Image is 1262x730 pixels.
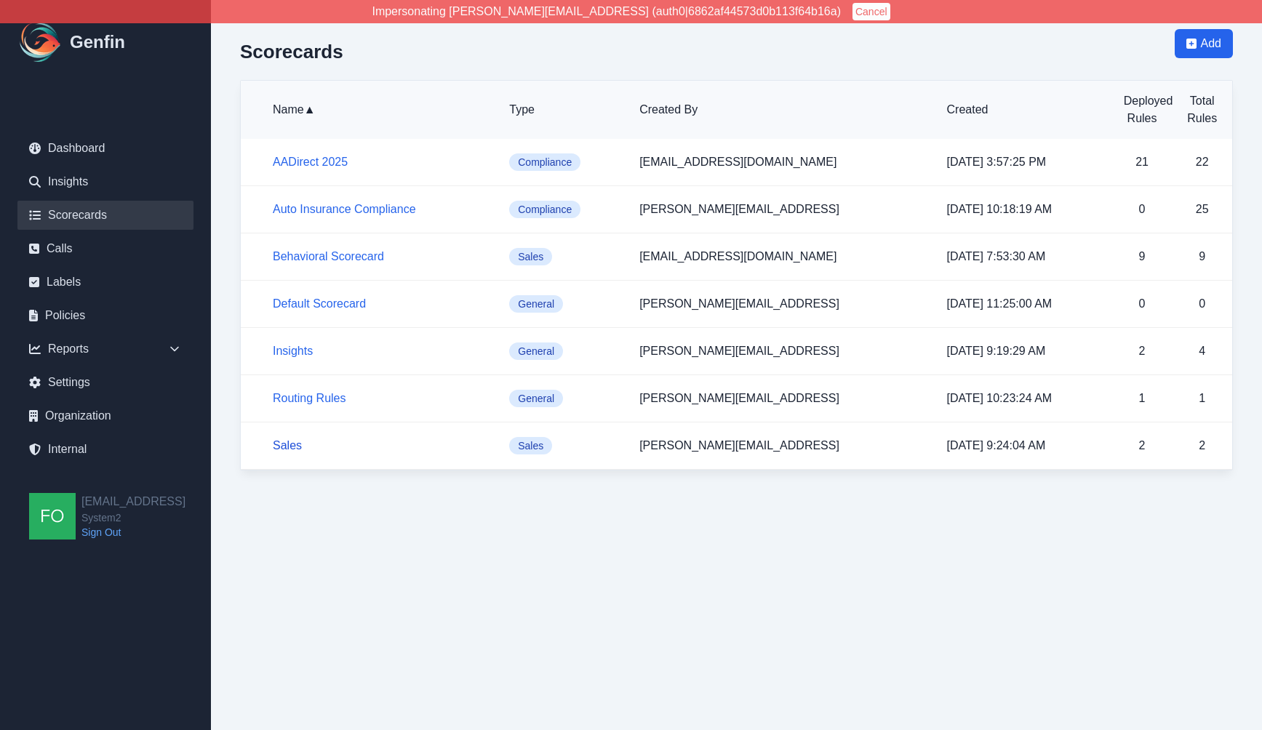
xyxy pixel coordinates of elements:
[1124,390,1161,407] p: 1
[17,435,193,464] a: Internal
[1172,81,1232,139] th: Total Rules
[1124,153,1161,171] p: 21
[70,31,125,54] h1: Genfin
[509,153,580,171] span: Compliance
[639,201,923,218] p: [PERSON_NAME][EMAIL_ADDRESS]
[639,390,923,407] p: [PERSON_NAME][EMAIL_ADDRESS]
[1124,437,1161,454] p: 2
[273,392,346,404] a: Routing Rules
[1183,153,1221,171] p: 22
[639,342,923,360] p: [PERSON_NAME][EMAIL_ADDRESS]
[17,234,193,263] a: Calls
[17,167,193,196] a: Insights
[273,345,313,357] a: Insights
[273,439,302,452] a: Sales
[498,81,628,139] th: Type
[1183,295,1221,313] p: 0
[639,437,923,454] p: [PERSON_NAME][EMAIL_ADDRESS]
[1124,201,1161,218] p: 0
[17,201,193,230] a: Scorecards
[1124,342,1161,360] p: 2
[273,250,384,262] a: Behavioral Scorecard
[1124,295,1161,313] p: 0
[947,153,1101,171] p: [DATE] 3:57:25 PM
[509,437,552,454] span: Sales
[947,437,1101,454] p: [DATE] 9:24:04 AM
[17,401,193,430] a: Organization
[1183,437,1221,454] p: 2
[273,203,416,215] a: Auto Insurance Compliance
[639,295,923,313] p: [PERSON_NAME][EMAIL_ADDRESS]
[1112,81,1173,139] th: Deployed Rules
[273,297,366,310] a: Default Scorecard
[81,525,185,540] a: Sign Out
[639,248,923,265] p: [EMAIL_ADDRESS][DOMAIN_NAME]
[240,41,343,63] h2: Scorecards
[1124,248,1161,265] p: 9
[241,81,498,139] th: Name ▲
[1201,35,1221,52] span: Add
[17,334,193,364] div: Reports
[17,134,193,163] a: Dashboard
[935,81,1112,139] th: Created
[509,342,563,360] span: General
[947,295,1101,313] p: [DATE] 11:25:00 AM
[1183,248,1221,265] p: 9
[1183,201,1221,218] p: 25
[509,390,563,407] span: General
[947,342,1101,360] p: [DATE] 9:19:29 AM
[947,248,1101,265] p: [DATE] 7:53:30 AM
[947,390,1101,407] p: [DATE] 10:23:24 AM
[17,268,193,297] a: Labels
[509,295,563,313] span: General
[81,493,185,510] h2: [EMAIL_ADDRESS]
[273,156,348,168] a: AADirect 2025
[852,3,890,20] button: Cancel
[17,19,64,65] img: Logo
[81,510,185,525] span: System2
[17,301,193,330] a: Policies
[509,201,580,218] span: Compliance
[509,248,552,265] span: Sales
[1183,342,1221,360] p: 4
[639,153,923,171] p: [EMAIL_ADDRESS][DOMAIN_NAME]
[947,201,1101,218] p: [DATE] 10:18:19 AM
[17,368,193,397] a: Settings
[1175,29,1233,80] a: Add
[29,493,76,540] img: founders@genfin.ai
[1183,390,1221,407] p: 1
[628,81,935,139] th: Created By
